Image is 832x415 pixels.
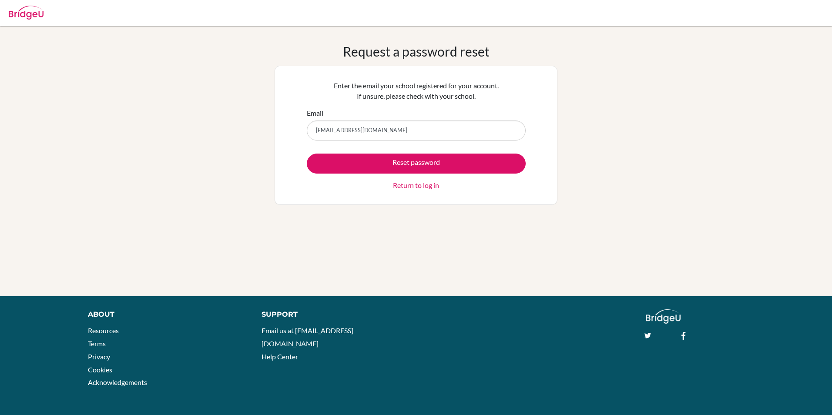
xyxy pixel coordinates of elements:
a: Terms [88,339,106,348]
div: Support [262,309,406,320]
p: Enter the email your school registered for your account. If unsure, please check with your school. [307,80,526,101]
a: Privacy [88,352,110,361]
label: Email [307,108,323,118]
img: Bridge-U [9,6,44,20]
div: About [88,309,242,320]
button: Reset password [307,154,526,174]
h1: Request a password reset [343,44,490,59]
a: Help Center [262,352,298,361]
a: Acknowledgements [88,378,147,386]
a: Resources [88,326,119,335]
a: Return to log in [393,180,439,191]
a: Email us at [EMAIL_ADDRESS][DOMAIN_NAME] [262,326,353,348]
a: Cookies [88,365,112,374]
img: logo_white@2x-f4f0deed5e89b7ecb1c2cc34c3e3d731f90f0f143d5ea2071677605dd97b5244.png [646,309,681,324]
